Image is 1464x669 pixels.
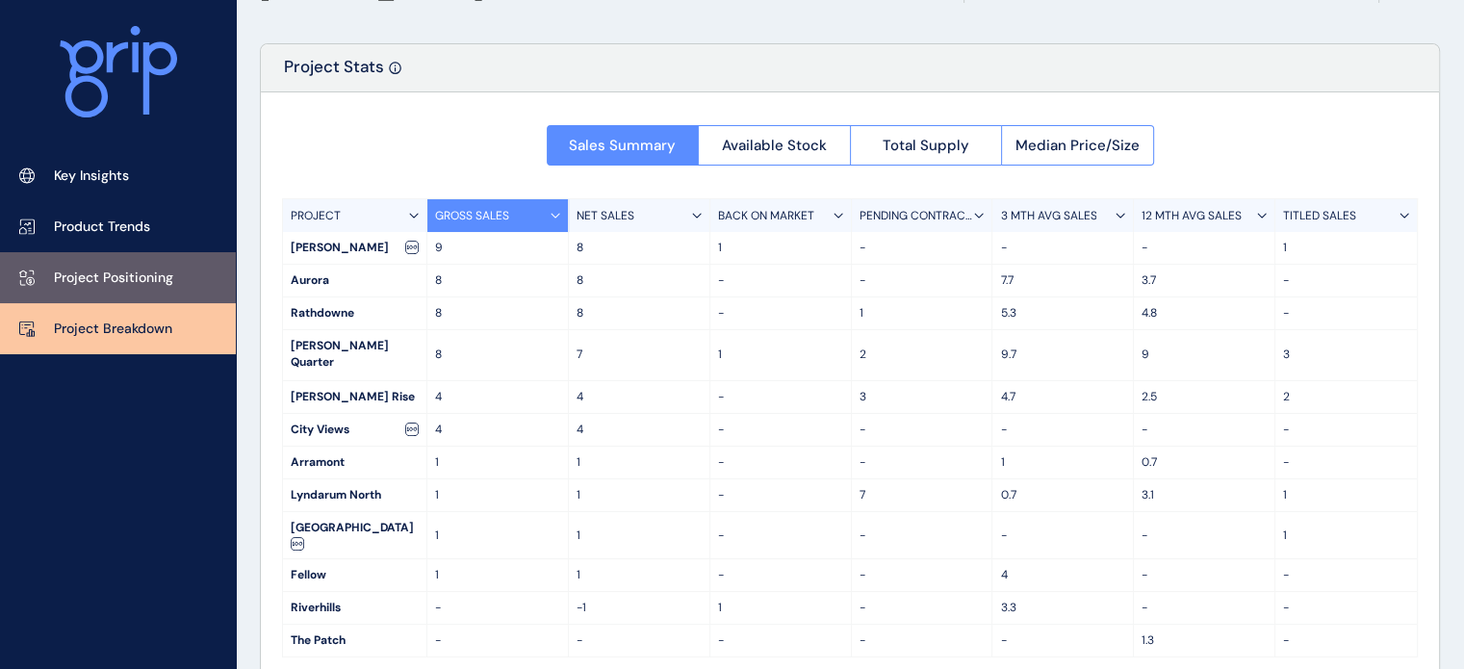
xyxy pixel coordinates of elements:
[718,389,843,405] p: -
[1142,632,1267,649] p: 1.3
[435,422,560,438] p: 4
[1000,487,1125,503] p: 0.7
[577,567,702,583] p: 1
[860,600,985,616] p: -
[1015,136,1140,155] span: Median Price/Size
[283,512,426,559] div: [GEOGRAPHIC_DATA]
[435,632,560,649] p: -
[1283,600,1409,616] p: -
[435,347,560,363] p: 8
[435,600,560,616] p: -
[283,592,426,624] div: Riverhills
[1001,125,1154,166] button: Median Price/Size
[718,527,843,544] p: -
[1000,632,1125,649] p: -
[1283,527,1409,544] p: 1
[577,272,702,289] p: 8
[860,567,985,583] p: -
[860,389,985,405] p: 3
[1000,600,1125,616] p: 3.3
[577,305,702,322] p: 8
[883,136,969,155] span: Total Supply
[577,487,702,503] p: 1
[569,136,676,155] span: Sales Summary
[1000,208,1096,224] p: 3 MTH AVG SALES
[718,272,843,289] p: -
[1000,240,1125,256] p: -
[1142,422,1267,438] p: -
[718,487,843,503] p: -
[860,240,985,256] p: -
[435,272,560,289] p: 8
[860,347,985,363] p: 2
[1142,208,1242,224] p: 12 MTH AVG SALES
[283,265,426,296] div: Aurora
[860,487,985,503] p: 7
[718,454,843,471] p: -
[1283,208,1356,224] p: TITLED SALES
[718,567,843,583] p: -
[718,208,814,224] p: BACK ON MARKET
[577,240,702,256] p: 8
[283,381,426,413] div: [PERSON_NAME] Rise
[1142,600,1267,616] p: -
[435,208,509,224] p: GROSS SALES
[1283,454,1409,471] p: -
[1283,632,1409,649] p: -
[860,305,985,322] p: 1
[577,600,702,616] p: -1
[435,389,560,405] p: 4
[860,422,985,438] p: -
[1000,454,1125,471] p: 1
[284,56,384,91] p: Project Stats
[577,454,702,471] p: 1
[577,208,634,224] p: NET SALES
[283,232,426,264] div: [PERSON_NAME]
[54,218,150,237] p: Product Trends
[283,559,426,591] div: Fellow
[435,305,560,322] p: 8
[850,125,1002,166] button: Total Supply
[1283,240,1409,256] p: 1
[860,527,985,544] p: -
[283,479,426,511] div: Lyndarum North
[1142,487,1267,503] p: 3.1
[1142,389,1267,405] p: 2.5
[54,269,173,288] p: Project Positioning
[54,320,172,339] p: Project Breakdown
[1283,347,1409,363] p: 3
[1283,422,1409,438] p: -
[1142,567,1267,583] p: -
[1000,567,1125,583] p: 4
[1000,305,1125,322] p: 5.3
[860,272,985,289] p: -
[435,240,560,256] p: 9
[1142,240,1267,256] p: -
[577,347,702,363] p: 7
[860,454,985,471] p: -
[718,632,843,649] p: -
[577,389,702,405] p: 4
[1000,272,1125,289] p: 7.7
[291,208,341,224] p: PROJECT
[722,136,827,155] span: Available Stock
[547,125,699,166] button: Sales Summary
[1000,347,1125,363] p: 9.7
[1142,527,1267,544] p: -
[718,305,843,322] p: -
[435,454,560,471] p: 1
[860,208,975,224] p: PENDING CONTRACTS
[1283,305,1409,322] p: -
[435,487,560,503] p: 1
[283,297,426,329] div: Rathdowne
[698,125,850,166] button: Available Stock
[1142,272,1267,289] p: 3.7
[1142,454,1267,471] p: 0.7
[283,330,426,380] div: [PERSON_NAME] Quarter
[283,447,426,478] div: Arramont
[577,527,702,544] p: 1
[283,414,426,446] div: City Views
[1283,487,1409,503] p: 1
[860,632,985,649] p: -
[1000,389,1125,405] p: 4.7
